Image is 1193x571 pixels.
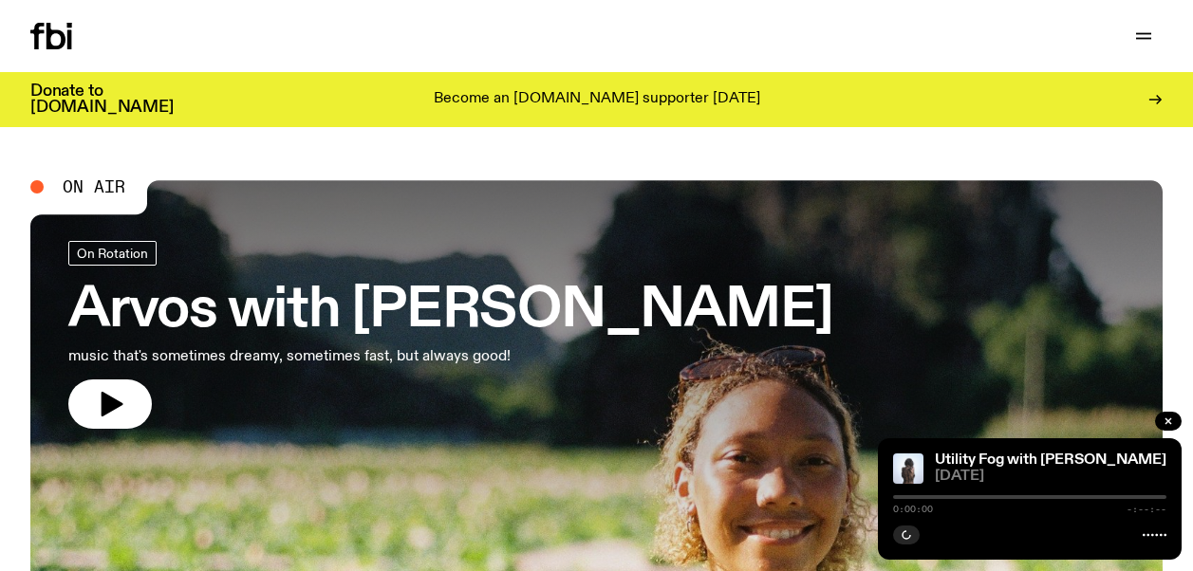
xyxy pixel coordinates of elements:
h3: Arvos with [PERSON_NAME] [68,285,833,338]
span: 0:00:00 [893,505,933,514]
a: On Rotation [68,241,157,266]
img: Cover of Leese's album Δ [893,453,923,484]
p: Become an [DOMAIN_NAME] supporter [DATE] [434,91,760,108]
a: Utility Fog with [PERSON_NAME] [935,452,1166,468]
p: music that's sometimes dreamy, sometimes fast, but always good! [68,345,554,368]
a: Arvos with [PERSON_NAME]music that's sometimes dreamy, sometimes fast, but always good! [68,241,833,429]
span: On Air [63,178,125,195]
h3: Donate to [DOMAIN_NAME] [30,83,174,116]
span: On Rotation [77,247,148,261]
span: [DATE] [935,470,1166,484]
span: -:--:-- [1127,505,1166,514]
